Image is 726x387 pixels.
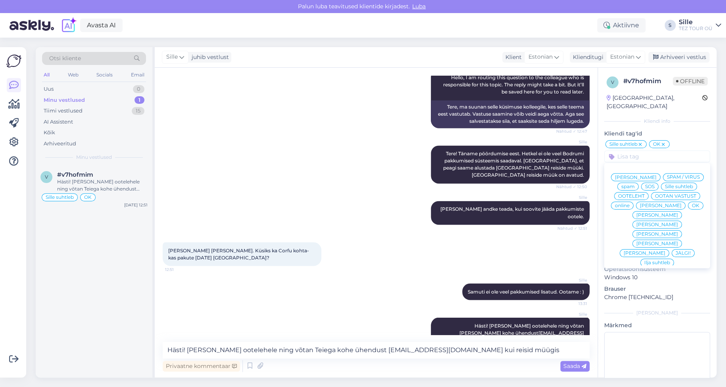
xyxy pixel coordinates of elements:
[556,184,587,190] span: Nähtud ✓ 12:50
[557,300,587,306] span: 13:31
[648,52,709,63] div: Arhiveeri vestlus
[604,265,710,273] p: Operatsioonisüsteem
[604,309,710,316] div: [PERSON_NAME]
[44,107,83,115] div: Tiimi vestlused
[636,222,678,227] span: [PERSON_NAME]
[597,18,645,32] div: Aktiivne
[604,321,710,330] p: Märkmed
[46,195,74,200] span: Sille suhtleb
[665,184,693,189] span: Sille suhtleb
[44,129,55,137] div: Kõik
[132,107,144,115] div: 15
[502,53,522,61] div: Klient
[644,260,670,265] span: Ilja suhtleb
[129,70,146,80] div: Email
[623,76,673,86] div: # v7hofmim
[60,17,77,34] img: explore-ai
[440,206,585,219] span: [PERSON_NAME] andke teada, kui soovite jääda pakkumiste ootele.
[468,288,584,294] span: Samuti ei ole veel pakkumised lisatud. Ootame : )
[76,154,112,161] span: Minu vestlused
[610,53,634,61] span: Estonian
[44,96,85,104] div: Minu vestlused
[604,293,710,301] p: Chrome [TECHNICAL_ID]
[84,195,92,200] span: OK
[621,184,635,189] span: spam
[44,140,76,148] div: Arhiveeritud
[57,171,93,178] span: #v7hofmim
[45,174,48,180] span: v
[557,311,587,317] span: Sille
[615,203,630,208] span: online
[443,151,585,178] span: Tere! Täname pöördumise eest. Hetkel ei ole veel Bodrumi pakkumised süsteemis saadaval. [GEOGRAPH...
[563,362,586,370] span: Saada
[44,85,54,93] div: Uus
[604,130,710,138] p: Kliendi tag'id
[166,53,178,61] span: Sille
[44,118,73,126] div: AI Assistent
[636,232,678,236] span: [PERSON_NAME]
[673,77,708,86] span: Offline
[557,139,587,145] span: Sille
[611,79,614,85] span: v
[66,70,80,80] div: Web
[692,203,699,208] span: OK
[57,178,148,193] div: Hästi! [PERSON_NAME] ootelehele ning võtan Teiega kohe ühendust [EMAIL_ADDRESS][DOMAIN_NAME] kui ...
[133,85,144,93] div: 0
[163,361,240,372] div: Privaatne kommentaar
[645,184,655,189] span: SOS
[607,94,702,111] div: [GEOGRAPHIC_DATA], [GEOGRAPHIC_DATA]
[636,241,678,246] span: [PERSON_NAME]
[679,19,713,25] div: Sille
[443,74,585,95] span: Hello, I am routing this question to the colleague who is responsible for this topic. The reply m...
[609,142,638,147] span: Sille suhtleb
[165,266,195,272] span: 12:51
[501,330,584,343] a: [EMAIL_ADDRESS][DOMAIN_NAME]
[679,19,721,32] a: SilleTEZ TOUR OÜ
[665,20,676,31] div: S
[557,194,587,200] span: Sille
[6,53,21,69] img: Askly Logo
[667,175,700,179] span: SPAM / VIRUS
[134,96,144,104] div: 1
[618,194,645,198] span: OOTELEHT
[557,225,587,231] span: Nähtud ✓ 12:51
[679,25,713,32] div: TEZ TOUR OÜ
[410,3,428,10] span: Luba
[604,151,710,162] input: Lisa tag
[528,53,553,61] span: Estonian
[188,53,229,61] div: juhib vestlust
[124,202,148,208] div: [DATE] 12:51
[570,53,603,61] div: Klienditugi
[49,54,81,63] span: Otsi kliente
[604,285,710,293] p: Brauser
[431,100,590,128] div: Tere, ma suunan selle küsimuse kolleegile, kes selle teema eest vastutab. Vastuse saamine võib ve...
[80,19,123,32] a: Avasta AI
[604,273,710,282] p: Windows 10
[655,194,696,198] span: OOTAN VASTUST
[42,70,51,80] div: All
[95,70,114,80] div: Socials
[604,118,710,125] div: Kliendi info
[557,277,587,283] span: Sille
[168,247,310,260] span: [PERSON_NAME] [PERSON_NAME]. Küsiks ka Corfu kohta- kas pakute [DATE] [GEOGRAPHIC_DATA]?
[459,322,585,343] span: Hästi! [PERSON_NAME] ootelehele ning võtan [PERSON_NAME] kohe ühendust kui reisid müügis
[556,128,587,134] span: Nähtud ✓ 12:47
[615,175,657,179] span: [PERSON_NAME]
[640,203,682,208] span: [PERSON_NAME]
[624,251,665,255] span: [PERSON_NAME]
[653,142,661,147] span: OK
[676,251,691,255] span: JÄLGI!
[636,213,678,217] span: [PERSON_NAME]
